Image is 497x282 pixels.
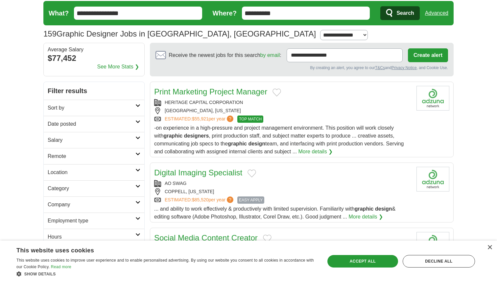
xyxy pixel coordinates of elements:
[44,148,144,164] a: Remote
[44,116,144,132] a: Date posted
[260,52,280,58] a: by email
[48,152,135,160] h2: Remote
[416,232,449,257] img: Company logo
[263,235,272,243] button: Add to favorite jobs
[44,132,144,148] a: Salary
[192,197,209,202] span: $85,520
[154,233,258,242] a: Social Media Content Creator
[154,180,411,187] div: AO SWAG
[48,120,135,128] h2: Date posted
[169,51,281,59] span: Receive the newest jobs for this search :
[48,136,135,144] h2: Salary
[48,52,140,64] div: $77,452
[163,133,182,139] strong: graphic
[391,65,417,70] a: Privacy Notice
[16,244,299,254] div: This website uses cookies
[16,258,314,269] span: This website uses cookies to improve user experience and to enable personalised advertising. By u...
[213,8,237,18] label: Where?
[24,272,56,276] span: Show details
[192,116,209,121] span: $55,921
[416,86,449,111] img: Company logo
[154,87,267,96] a: Print Marketing Project Manager
[154,125,404,154] span: -on experience in a high-pressure and project management environment. This position will work clo...
[396,7,414,20] span: Search
[154,107,411,114] div: [GEOGRAPHIC_DATA], [US_STATE]
[48,104,135,112] h2: Sort by
[487,245,492,250] div: Close
[43,28,57,40] span: 159
[416,167,449,192] img: Company logo
[48,47,140,52] div: Average Salary
[48,217,135,225] h2: Employment type
[380,6,419,20] button: Search
[44,213,144,229] a: Employment type
[227,196,233,203] span: ?
[44,164,144,180] a: Location
[44,229,144,245] a: Hours
[44,82,144,100] h2: Filter results
[48,233,135,241] h2: Hours
[375,206,392,212] strong: design
[327,255,398,268] div: Accept all
[227,115,233,122] span: ?
[237,196,264,204] span: EASY APPLY
[48,201,135,209] h2: Company
[375,65,385,70] a: T&Cs
[403,255,475,268] div: Decline all
[155,65,448,71] div: By creating an alert, you agree to our and , and Cookie Use.
[154,99,411,106] div: HERITAGE CAPITAL CORPORATION
[165,115,235,123] a: ESTIMATED:$55,921per year?
[154,168,242,177] a: Digital Imaging Specialist
[51,265,71,269] a: Read more, opens a new window
[43,29,316,38] h1: Graphic Designer Jobs in [GEOGRAPHIC_DATA], [GEOGRAPHIC_DATA]
[154,188,411,195] div: COPPELL, [US_STATE]
[16,270,316,277] div: Show details
[154,206,395,219] span: ... and ability to work effectively & productively with limited supervision. Familiarity with & e...
[184,133,209,139] strong: designers
[49,8,69,18] label: What?
[355,206,374,212] strong: graphic
[44,180,144,196] a: Category
[348,213,383,221] a: More details ❯
[272,89,281,96] button: Add to favorite jobs
[165,196,235,204] a: ESTIMATED:$85,520per year?
[44,196,144,213] a: Company
[425,7,448,20] a: Advanced
[237,115,263,123] span: TOP MATCH
[228,141,247,146] strong: graphic
[248,169,256,177] button: Add to favorite jobs
[44,100,144,116] a: Sort by
[48,185,135,192] h2: Category
[48,168,135,176] h2: Location
[408,48,448,62] button: Create alert
[248,141,265,146] strong: design
[97,63,139,71] a: See More Stats ❯
[298,148,333,156] a: More details ❯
